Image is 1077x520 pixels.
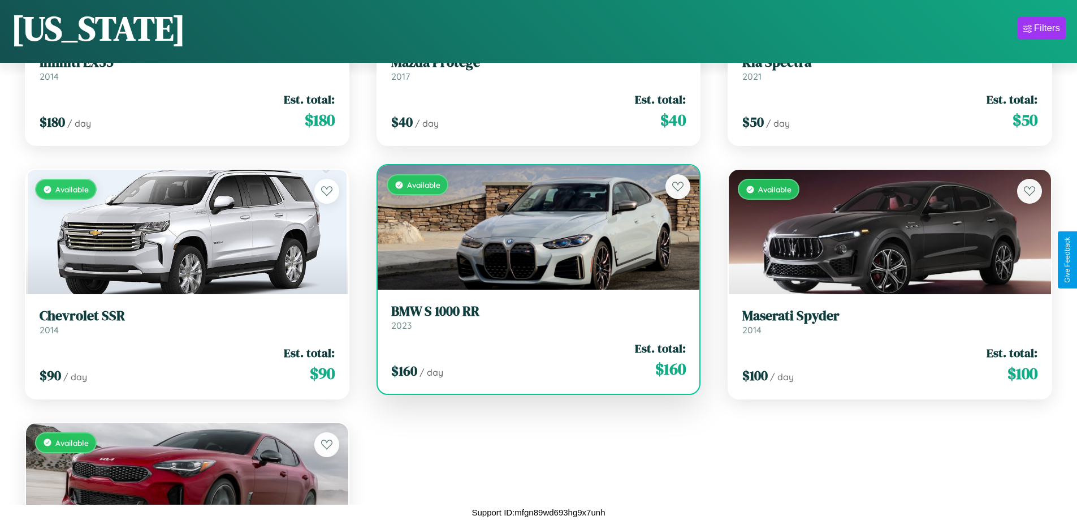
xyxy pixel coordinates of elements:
[40,366,61,385] span: $ 90
[635,91,686,108] span: Est. total:
[1007,362,1037,385] span: $ 100
[55,184,89,194] span: Available
[40,54,335,82] a: Infiniti EX352014
[742,113,764,131] span: $ 50
[742,308,1037,336] a: Maserati Spyder2014
[40,324,59,336] span: 2014
[40,113,65,131] span: $ 180
[284,345,335,361] span: Est. total:
[758,184,791,194] span: Available
[987,345,1037,361] span: Est. total:
[391,320,412,331] span: 2023
[419,367,443,378] span: / day
[987,91,1037,108] span: Est. total:
[310,362,335,385] span: $ 90
[770,371,794,383] span: / day
[472,505,605,520] p: Support ID: mfgn89wd693hg9x7unh
[40,308,335,336] a: Chevrolet SSR2014
[742,71,762,82] span: 2021
[1034,23,1060,34] div: Filters
[766,118,790,129] span: / day
[40,54,335,71] h3: Infiniti EX35
[1013,109,1037,131] span: $ 50
[11,5,185,51] h1: [US_STATE]
[284,91,335,108] span: Est. total:
[391,362,417,380] span: $ 160
[391,113,413,131] span: $ 40
[742,54,1037,82] a: Kia Spectra2021
[660,109,686,131] span: $ 40
[40,308,335,324] h3: Chevrolet SSR
[742,366,768,385] span: $ 100
[655,358,686,380] span: $ 160
[40,71,59,82] span: 2014
[391,71,410,82] span: 2017
[305,109,335,131] span: $ 180
[67,118,91,129] span: / day
[742,308,1037,324] h3: Maserati Spyder
[407,180,440,190] span: Available
[1063,237,1071,283] div: Give Feedback
[635,340,686,356] span: Est. total:
[415,118,439,129] span: / day
[391,54,686,82] a: Mazda Protege2017
[742,54,1037,71] h3: Kia Spectra
[391,303,686,331] a: BMW S 1000 RR2023
[391,54,686,71] h3: Mazda Protege
[391,303,686,320] h3: BMW S 1000 RR
[742,324,762,336] span: 2014
[1018,17,1066,40] button: Filters
[55,438,89,448] span: Available
[63,371,87,383] span: / day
